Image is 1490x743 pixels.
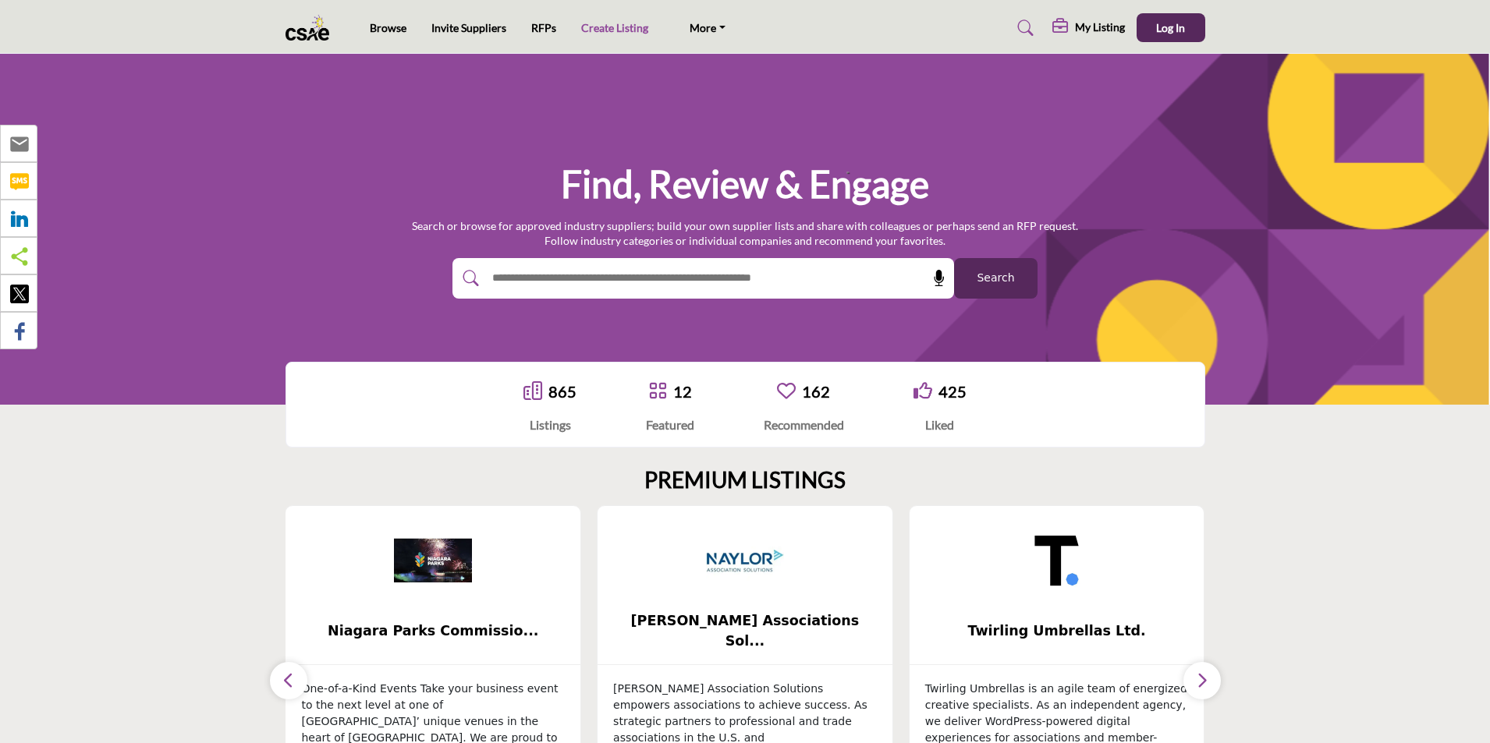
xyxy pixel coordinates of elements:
[1018,522,1096,600] img: Twirling Umbrellas Ltd.
[933,610,1181,652] b: Twirling Umbrellas Ltd.
[309,621,557,641] span: Niagara Parks Commissio...
[673,382,692,401] a: 12
[370,21,406,34] a: Browse
[621,610,869,652] b: Naylor Associations Solutions
[412,218,1078,249] p: Search or browse for approved industry suppliers; build your own supplier lists and share with co...
[394,522,472,600] img: Niagara Parks Commission
[777,381,796,402] a: Go to Recommended
[621,610,869,652] span: [PERSON_NAME] Associations Sol...
[1137,13,1205,42] button: Log In
[914,416,967,434] div: Liked
[548,382,576,401] a: 865
[286,15,338,41] img: Site Logo
[1052,19,1125,37] div: My Listing
[802,382,830,401] a: 162
[581,21,648,34] a: Create Listing
[938,382,967,401] a: 425
[309,610,557,652] b: Niagara Parks Commission
[598,610,892,652] a: [PERSON_NAME] Associations Sol...
[644,467,846,494] h2: PREMIUM LISTINGS
[561,160,929,208] h1: Find, Review & Engage
[954,258,1038,299] button: Search
[1075,20,1125,34] h5: My Listing
[914,381,932,400] i: Go to Liked
[531,21,556,34] a: RFPs
[523,416,576,434] div: Listings
[648,381,667,402] a: Go to Featured
[1156,21,1185,34] span: Log In
[910,610,1204,652] a: Twirling Umbrellas Ltd.
[286,610,580,652] a: Niagara Parks Commissio...
[764,416,844,434] div: Recommended
[933,621,1181,641] span: Twirling Umbrellas Ltd.
[673,13,742,41] a: More
[1002,16,1044,41] a: Search
[431,21,506,34] a: Invite Suppliers
[706,522,784,600] img: Naylor Associations Solutions
[646,416,694,434] div: Featured
[977,270,1014,286] span: Search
